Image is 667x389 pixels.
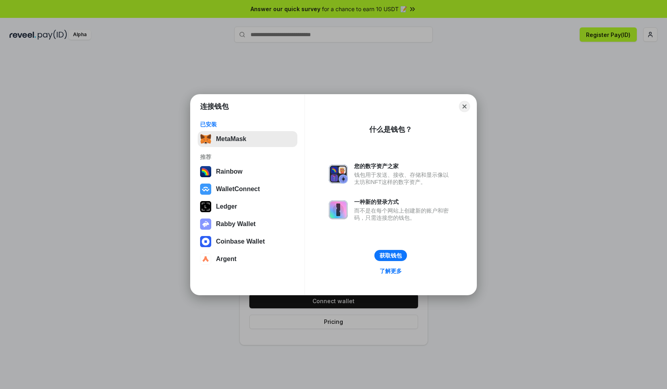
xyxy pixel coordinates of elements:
[216,135,246,143] div: MetaMask
[216,238,265,245] div: Coinbase Wallet
[200,201,211,212] img: svg+xml,%3Csvg%20xmlns%3D%22http%3A%2F%2Fwww.w3.org%2F2000%2Fsvg%22%20width%3D%2228%22%20height%3...
[369,125,412,134] div: 什么是钱包？
[198,251,297,267] button: Argent
[200,166,211,177] img: svg+xml,%3Csvg%20width%3D%22120%22%20height%3D%22120%22%20viewBox%3D%220%200%20120%20120%22%20fil...
[329,165,348,184] img: svg+xml,%3Csvg%20xmlns%3D%22http%3A%2F%2Fwww.w3.org%2F2000%2Fsvg%22%20fill%3D%22none%22%20viewBox...
[198,234,297,250] button: Coinbase Wallet
[216,168,243,175] div: Rainbow
[198,164,297,180] button: Rainbow
[200,236,211,247] img: svg+xml,%3Csvg%20width%3D%2228%22%20height%3D%2228%22%20viewBox%3D%220%200%2028%2028%22%20fill%3D...
[380,267,402,275] div: 了解更多
[354,207,453,221] div: 而不是在每个网站上创建新的账户和密码，只需连接您的钱包。
[198,181,297,197] button: WalletConnect
[198,131,297,147] button: MetaMask
[329,200,348,219] img: svg+xml,%3Csvg%20xmlns%3D%22http%3A%2F%2Fwww.w3.org%2F2000%2Fsvg%22%20fill%3D%22none%22%20viewBox...
[200,184,211,195] img: svg+xml,%3Csvg%20width%3D%2228%22%20height%3D%2228%22%20viewBox%3D%220%200%2028%2028%22%20fill%3D...
[216,255,237,263] div: Argent
[200,219,211,230] img: svg+xml,%3Csvg%20xmlns%3D%22http%3A%2F%2Fwww.w3.org%2F2000%2Fsvg%22%20fill%3D%22none%22%20viewBox...
[216,186,260,193] div: WalletConnect
[375,266,407,276] a: 了解更多
[200,121,295,128] div: 已安装
[198,216,297,232] button: Rabby Wallet
[216,203,237,210] div: Ledger
[200,102,229,111] h1: 连接钱包
[374,250,407,261] button: 获取钱包
[198,199,297,215] button: Ledger
[200,153,295,161] div: 推荐
[380,252,402,259] div: 获取钱包
[200,254,211,265] img: svg+xml,%3Csvg%20width%3D%2228%22%20height%3D%2228%22%20viewBox%3D%220%200%2028%2028%22%20fill%3D...
[354,171,453,186] div: 钱包用于发送、接收、存储和显示像以太坊和NFT这样的数字资产。
[354,163,453,170] div: 您的数字资产之家
[200,134,211,145] img: svg+xml,%3Csvg%20fill%3D%22none%22%20height%3D%2233%22%20viewBox%3D%220%200%2035%2033%22%20width%...
[459,101,470,112] button: Close
[354,198,453,205] div: 一种新的登录方式
[216,221,256,228] div: Rabby Wallet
